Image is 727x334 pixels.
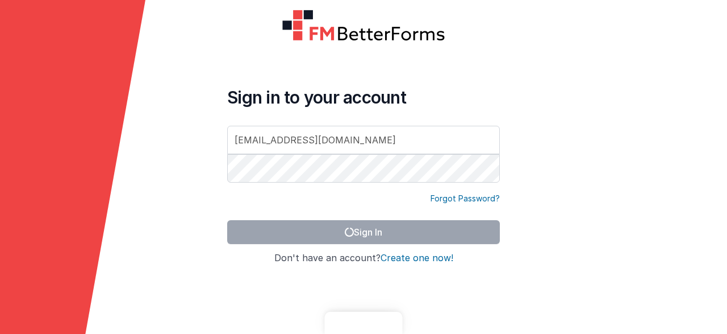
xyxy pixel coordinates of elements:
input: Email Address [227,126,500,154]
a: Forgot Password? [431,193,500,204]
button: Create one now! [381,253,453,263]
h4: Sign in to your account [227,87,500,108]
h4: Don't have an account? [227,253,500,263]
button: Sign In [227,220,500,244]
